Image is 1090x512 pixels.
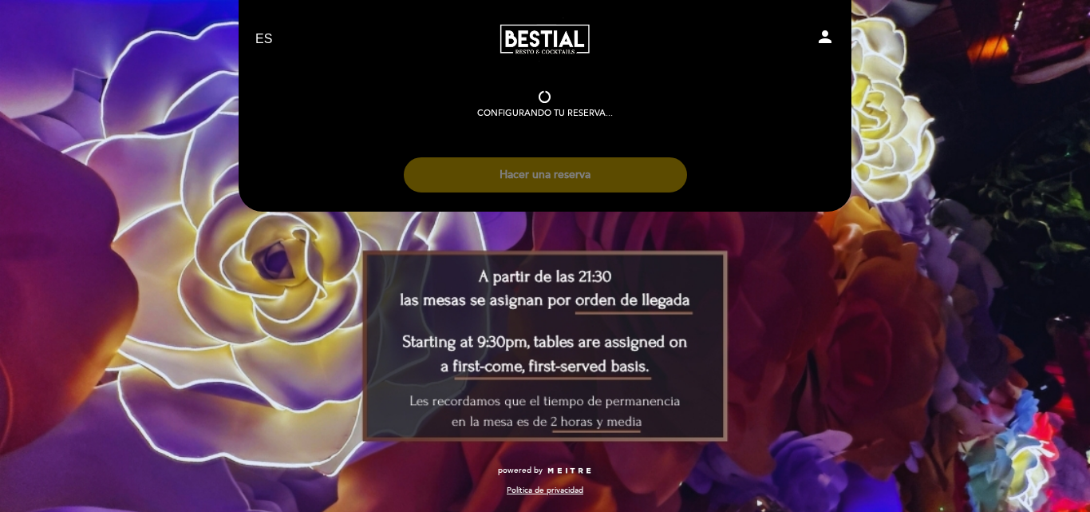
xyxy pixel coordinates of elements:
span: powered by [498,465,543,476]
div: Configurando tu reserva... [477,107,613,120]
button: Hacer una reserva [404,157,687,192]
i: person [816,27,835,46]
button: person [816,27,835,52]
a: powered by [498,465,592,476]
a: Política de privacidad [507,485,583,496]
a: Bestial Fly Bar [445,18,645,62]
img: MEITRE [547,467,592,475]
